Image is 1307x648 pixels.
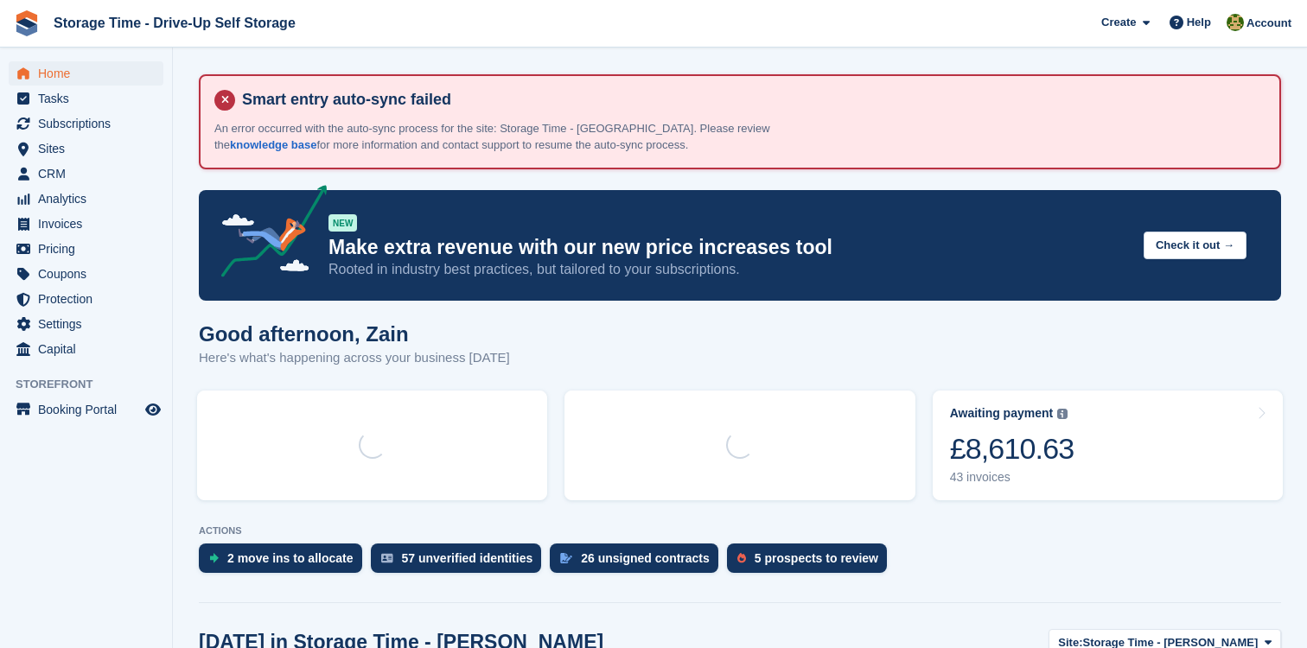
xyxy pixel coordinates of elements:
[230,138,316,151] a: knowledge base
[1187,14,1211,31] span: Help
[38,187,142,211] span: Analytics
[9,61,163,86] a: menu
[38,137,142,161] span: Sites
[16,376,172,393] span: Storefront
[371,543,551,581] a: 57 unverified identities
[207,185,328,283] img: price-adjustments-announcement-icon-8257ccfd72463d97f412b2fc003d46551f7dbcb40ab6d574587a9cd5c0d94...
[38,287,142,311] span: Protection
[9,337,163,361] a: menu
[235,90,1266,110] h4: Smart entry auto-sync failed
[755,551,878,565] div: 5 prospects to review
[9,187,163,211] a: menu
[737,553,746,563] img: prospect-51fa495bee0391a8d652442698ab0144808aea92771e9ea1ae160a38d050c398.svg
[38,397,142,422] span: Booking Portal
[402,551,533,565] div: 57 unverified identities
[727,543,896,581] a: 5 prospects to review
[550,543,727,581] a: 26 unsigned contracts
[9,162,163,186] a: menu
[38,86,142,111] span: Tasks
[199,322,510,346] h1: Good afternoon, Zain
[38,212,142,236] span: Invoices
[143,399,163,420] a: Preview store
[9,397,163,422] a: menu
[209,553,219,563] img: move_ins_to_allocate_icon-fdf77a2bb77ea45bf5b3d319d69a93e2d87916cf1d5bf7949dd705db3b84f3ca.svg
[9,262,163,286] a: menu
[47,9,303,37] a: Storage Time - Drive-Up Self Storage
[381,553,393,563] img: verify_identity-adf6edd0f0f0b5bbfe63781bf79b02c33cf7c696d77639b501bdc392416b5a36.svg
[214,120,819,154] p: An error occurred with the auto-sync process for the site: Storage Time - [GEOGRAPHIC_DATA]. Plea...
[38,312,142,336] span: Settings
[1144,232,1246,260] button: Check it out →
[38,237,142,261] span: Pricing
[14,10,40,36] img: stora-icon-8386f47178a22dfd0bd8f6a31ec36ba5ce8667c1dd55bd0f319d3a0aa187defe.svg
[199,348,510,368] p: Here's what's happening across your business [DATE]
[199,525,1281,537] p: ACTIONS
[38,262,142,286] span: Coupons
[9,312,163,336] a: menu
[9,212,163,236] a: menu
[950,406,1054,421] div: Awaiting payment
[9,86,163,111] a: menu
[328,235,1130,260] p: Make extra revenue with our new price increases tool
[38,162,142,186] span: CRM
[933,391,1283,500] a: Awaiting payment £8,610.63 43 invoices
[950,470,1074,485] div: 43 invoices
[199,543,371,581] a: 2 move ins to allocate
[9,111,163,136] a: menu
[227,551,354,565] div: 2 move ins to allocate
[38,337,142,361] span: Capital
[9,137,163,161] a: menu
[38,111,142,136] span: Subscriptions
[1227,14,1244,31] img: Zain Sarwar
[328,260,1130,279] p: Rooted in industry best practices, but tailored to your subscriptions.
[560,553,572,563] img: contract_signature_icon-13c848040528278c33f63329250d36e43548de30e8caae1d1a13099fd9432cc5.svg
[9,237,163,261] a: menu
[950,431,1074,467] div: £8,610.63
[328,214,357,232] div: NEW
[1057,409,1068,419] img: icon-info-grey-7440780725fd019a000dd9b08b2336e03edf1995a4989e88bcd33f0948082b44.svg
[581,551,710,565] div: 26 unsigned contracts
[1246,15,1291,32] span: Account
[9,287,163,311] a: menu
[38,61,142,86] span: Home
[1101,14,1136,31] span: Create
